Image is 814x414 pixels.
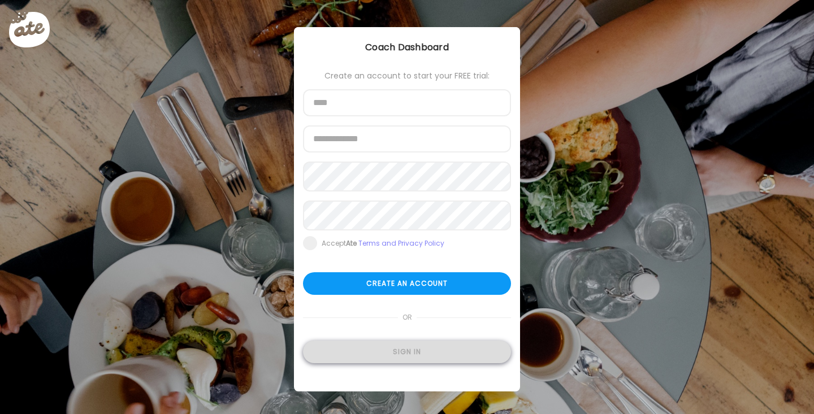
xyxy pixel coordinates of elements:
b: Ate [346,238,357,248]
a: Terms and Privacy Policy [358,238,444,248]
div: Create an account to start your FREE trial: [303,71,511,80]
div: Accept [322,239,444,248]
div: Sign in [303,341,511,363]
span: or [398,306,417,329]
div: Create an account [303,272,511,295]
div: Coach Dashboard [294,41,520,54]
